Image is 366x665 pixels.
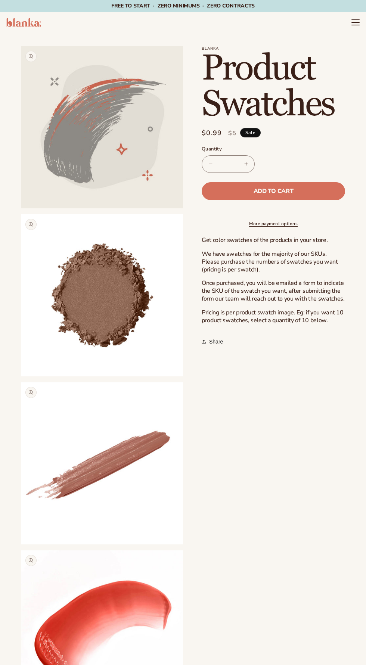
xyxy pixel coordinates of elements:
[6,18,41,27] img: logo
[202,236,345,244] p: Get color swatches of the products in your store.
[111,2,255,9] span: Free to start · ZERO minimums · ZERO contracts
[202,220,345,227] a: More payment options
[240,128,261,137] span: Sale
[202,279,345,302] p: Once purchased, you will be emailed a form to indicate the SKU of the swatch you want, after subm...
[202,250,345,273] p: We have swatches for the majority of our SKUs. Please purchase the numbers of swatches you want (...
[202,309,345,324] p: Pricing is per product swatch image. Eg: if you want 10 product swatches, select a quantity of 10...
[202,146,345,153] label: Quantity
[254,188,293,194] span: Add to cart
[202,46,345,51] p: Blanka
[351,18,360,27] summary: Menu
[228,129,237,138] s: $5
[202,51,345,122] h1: Product Swatches
[202,333,225,350] button: Share
[202,128,222,138] span: $0.99
[202,182,345,200] button: Add to cart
